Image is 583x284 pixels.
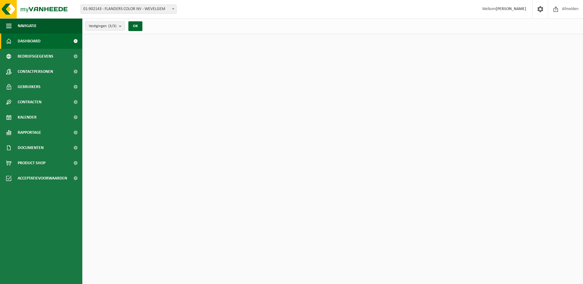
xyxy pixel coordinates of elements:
[80,5,177,14] span: 01-902143 - FLANDERS COLOR NV - WEVELGEM
[18,64,53,79] span: Contactpersonen
[18,49,53,64] span: Bedrijfsgegevens
[85,21,125,30] button: Vestigingen(3/3)
[18,125,41,140] span: Rapportage
[18,79,41,94] span: Gebruikers
[18,171,67,186] span: Acceptatievoorwaarden
[18,155,45,171] span: Product Shop
[108,24,116,28] count: (3/3)
[128,21,142,31] button: OK
[89,22,116,31] span: Vestigingen
[496,7,526,11] strong: [PERSON_NAME]
[18,18,37,34] span: Navigatie
[81,5,176,13] span: 01-902143 - FLANDERS COLOR NV - WEVELGEM
[18,34,41,49] span: Dashboard
[18,94,41,110] span: Contracten
[18,110,37,125] span: Kalender
[18,140,44,155] span: Documenten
